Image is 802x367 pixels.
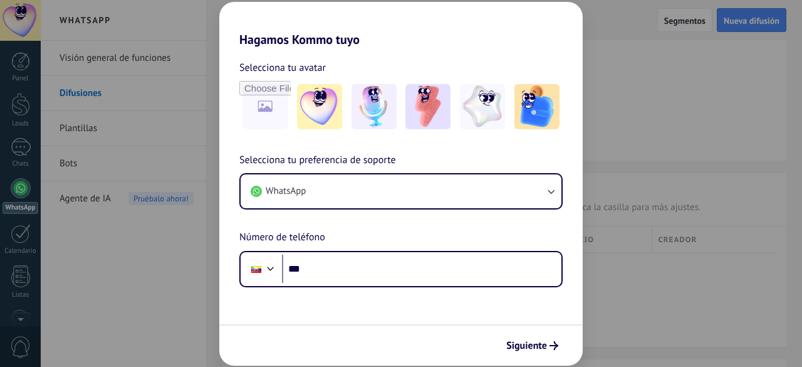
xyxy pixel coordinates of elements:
span: WhatsApp [266,185,306,198]
img: -5.jpeg [514,84,560,129]
h2: Hagamos Kommo tuyo [219,2,583,47]
span: Selecciona tu preferencia de soporte [239,152,396,169]
span: Número de teléfono [239,230,325,246]
span: Siguiente [506,341,547,350]
img: -1.jpeg [297,84,342,129]
img: -4.jpeg [460,84,505,129]
img: -2.jpeg [352,84,397,129]
span: Selecciona tu avatar [239,60,326,76]
div: Venezuela: + 58 [244,256,268,282]
button: Siguiente [501,335,564,356]
button: WhatsApp [241,174,561,208]
img: -3.jpeg [405,84,450,129]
